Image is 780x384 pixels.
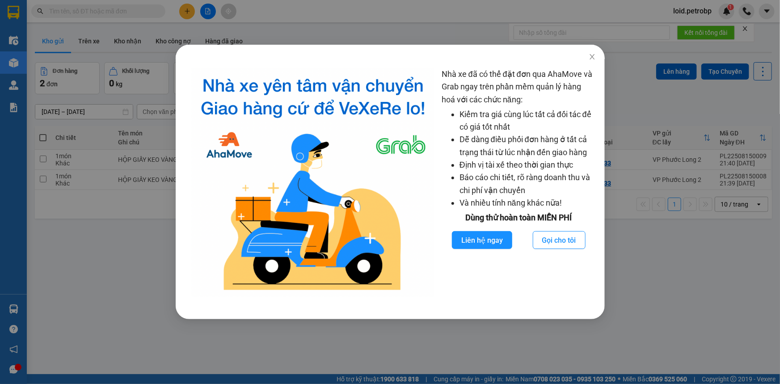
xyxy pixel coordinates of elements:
[532,231,585,249] button: Gọi cho tôi
[459,159,595,171] li: Định vị tài xế theo thời gian thực
[459,171,595,197] li: Báo cáo chi tiết, rõ ràng doanh thu và chi phí vận chuyển
[192,68,434,297] img: logo
[441,211,595,224] div: Dùng thử hoàn toàn MIỄN PHÍ
[459,108,595,134] li: Kiểm tra giá cùng lúc tất cả đối tác để có giá tốt nhất
[441,68,595,297] div: Nhà xe đã có thể đặt đơn qua AhaMove và Grab ngay trên phần mềm quản lý hàng hoá với các chức năng:
[451,231,512,249] button: Liên hệ ngay
[542,235,576,246] span: Gọi cho tôi
[579,45,604,70] button: Close
[461,235,502,246] span: Liên hệ ngay
[459,197,595,209] li: Và nhiều tính năng khác nữa!
[459,133,595,159] li: Dễ dàng điều phối đơn hàng ở tất cả trạng thái từ lúc nhận đến giao hàng
[588,53,595,60] span: close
